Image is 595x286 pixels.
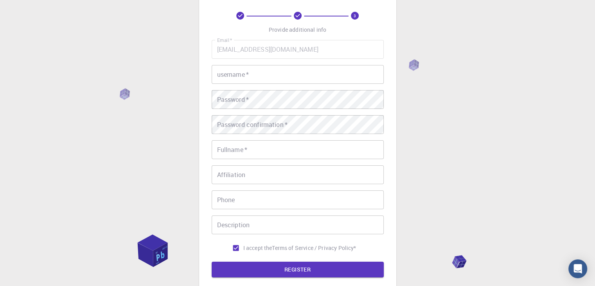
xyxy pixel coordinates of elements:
[269,26,326,34] p: Provide additional info
[354,13,356,18] text: 3
[272,244,356,252] a: Terms of Service / Privacy Policy*
[217,37,232,43] label: Email
[272,244,356,252] p: Terms of Service / Privacy Policy *
[212,262,384,277] button: REGISTER
[243,244,272,252] span: I accept the
[568,259,587,278] div: Open Intercom Messenger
